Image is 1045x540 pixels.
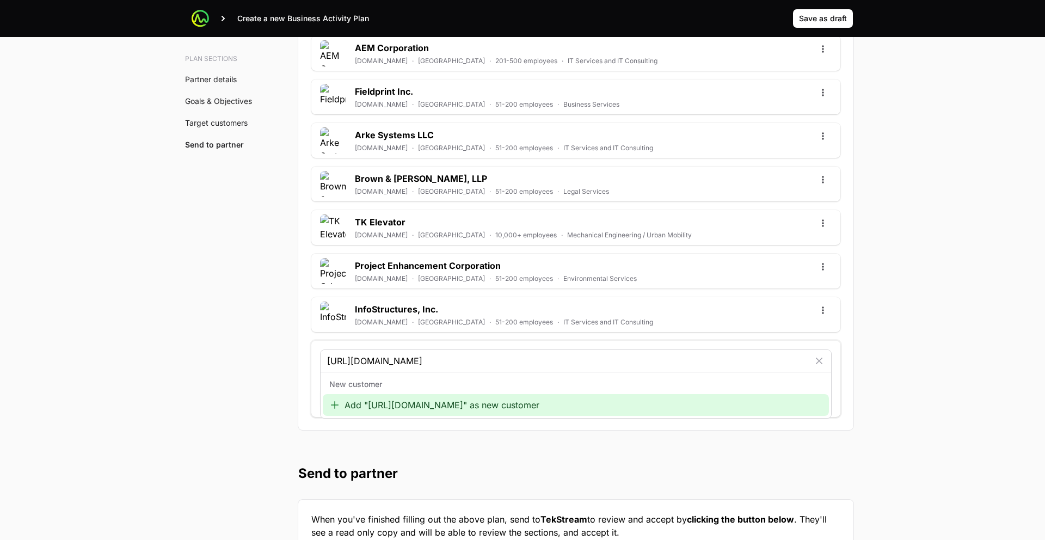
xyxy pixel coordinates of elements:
h2: TK Elevator [355,216,692,229]
p: 51-200 employees [495,318,553,327]
a: [DOMAIN_NAME] [355,144,408,152]
p: IT Services and IT Consulting [563,144,653,152]
img: Arke Systems LLC [320,127,346,154]
h3: Plan sections [185,54,259,63]
h2: Fieldprint Inc. [355,85,619,98]
input: Search or add customer [327,354,809,367]
p: Business Services [563,100,619,109]
button: Open options [814,171,832,188]
h2: InfoStructures, Inc. [355,303,653,316]
button: Open options [814,258,832,275]
p: [GEOGRAPHIC_DATA] [418,274,485,283]
span: · [412,274,414,283]
p: IT Services and IT Consulting [568,57,657,65]
p: When you've finished filling out the above plan, send to to review and accept by . They'll see a ... [311,513,840,539]
p: [GEOGRAPHIC_DATA] [418,100,485,109]
p: Legal Services [563,187,609,196]
p: 51-200 employees [495,187,553,196]
p: [GEOGRAPHIC_DATA] [418,144,485,152]
span: · [562,57,563,65]
span: · [561,231,563,240]
span: · [489,144,491,152]
span: · [557,274,559,283]
button: Open options [814,302,832,319]
img: AEM Corporation [320,40,346,66]
p: IT Services and IT Consulting [563,318,653,327]
a: [DOMAIN_NAME] [355,231,408,240]
p: 51-200 employees [495,144,553,152]
span: · [489,231,491,240]
img: ActivitySource [192,10,209,27]
p: [GEOGRAPHIC_DATA] [418,187,485,196]
a: Partner details [185,75,237,84]
p: Create a new Business Activity Plan [237,13,369,24]
div: New customer [323,375,829,394]
h2: Project Enhancement Corporation [355,259,637,272]
h2: AEM Corporation [355,41,657,54]
p: Mechanical Engineering / Urban Mobility [567,231,692,240]
a: [DOMAIN_NAME] [355,100,408,109]
button: Open options [814,84,832,101]
span: · [412,231,414,240]
span: · [412,187,414,196]
span: · [557,318,559,327]
span: · [412,318,414,327]
span: · [489,57,491,65]
h2: Brown & [PERSON_NAME], LLP [355,172,609,185]
p: 51-200 employees [495,100,553,109]
a: Send to partner [185,140,244,149]
span: · [557,100,559,109]
span: · [489,187,491,196]
a: Target customers [185,118,248,127]
span: · [489,274,491,283]
img: TK Elevator [320,214,346,241]
a: [DOMAIN_NAME] [355,274,408,283]
span: · [557,187,559,196]
p: 10,000+ employees [495,231,557,240]
button: Open options [814,127,832,145]
img: Brown & Connery, LLP [320,171,346,197]
img: Fieldprint Inc. [320,84,346,110]
h2: Arke Systems LLC [355,128,653,142]
a: Goals & Objectives [185,96,252,106]
p: 51-200 employees [495,274,553,283]
a: [DOMAIN_NAME] [355,57,408,65]
a: [DOMAIN_NAME] [355,187,408,196]
p: [GEOGRAPHIC_DATA] [418,231,485,240]
span: Save as draft [799,12,847,25]
img: InfoStructures, Inc. [320,302,346,328]
p: [GEOGRAPHIC_DATA] [418,318,485,327]
div: Add "[URL][DOMAIN_NAME]" as new customer [323,394,829,416]
button: Save as draft [792,9,853,28]
span: · [489,100,491,109]
span: · [412,144,414,152]
b: clicking the button below [687,514,794,525]
h2: Send to partner [298,465,853,482]
span: · [412,57,414,65]
button: Open options [814,214,832,232]
b: TekStream [540,514,587,525]
span: · [557,144,559,152]
button: Open options [814,40,832,58]
p: Environmental Services [563,274,637,283]
img: Project Enhancement Corporation [320,258,346,284]
a: [DOMAIN_NAME] [355,318,408,327]
span: · [412,100,414,109]
p: [GEOGRAPHIC_DATA] [418,57,485,65]
p: 201-500 employees [495,57,557,65]
span: · [489,318,491,327]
